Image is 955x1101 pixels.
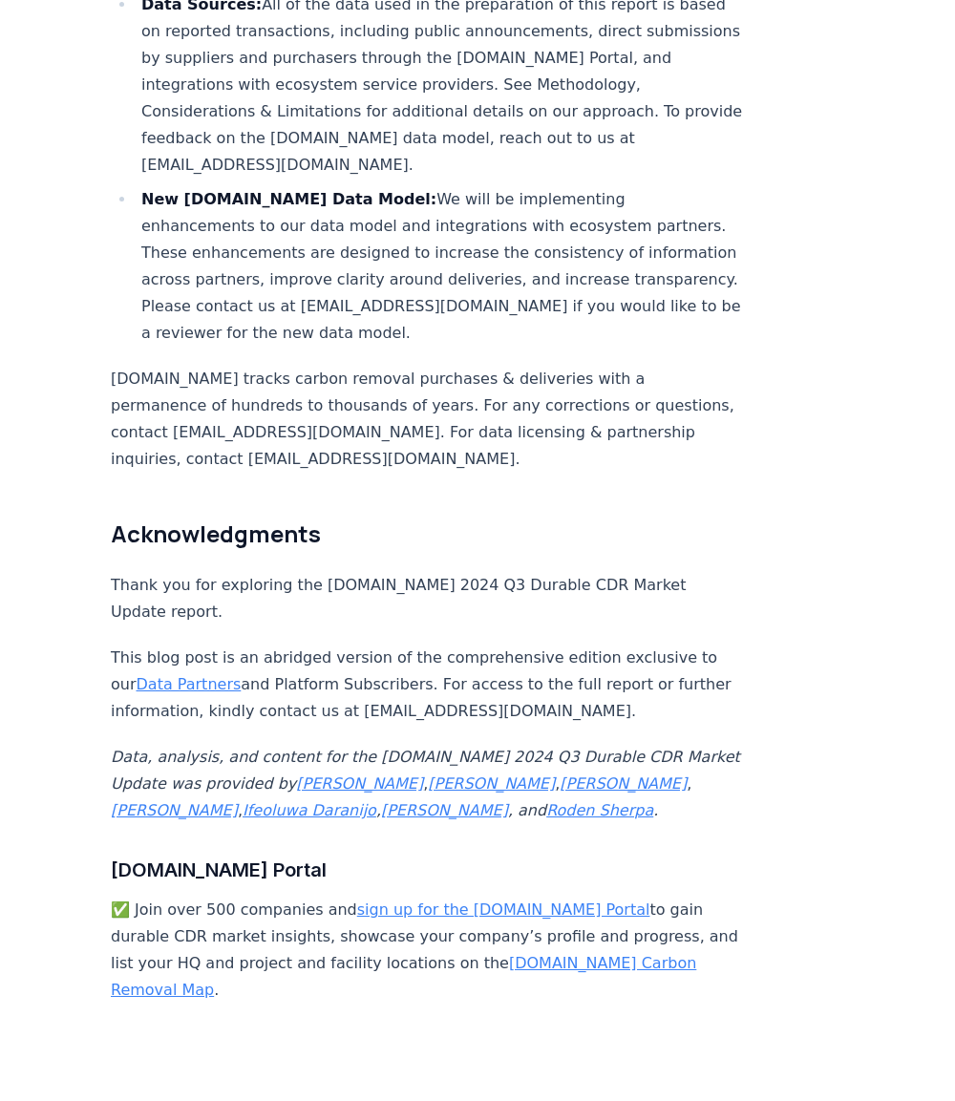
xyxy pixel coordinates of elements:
[137,675,242,693] a: Data Partners
[111,645,743,725] p: This blog post is an abridged version of the comprehensive edition exclusive to our and Platform ...
[243,801,376,819] a: Ifeoluwa Daranijo
[560,774,687,793] a: [PERSON_NAME]
[111,744,743,824] p: , , , ,
[111,801,238,819] a: [PERSON_NAME]
[111,748,740,793] em: Data, analysis, and content for the [DOMAIN_NAME] 2024 Q3 Durable CDR Market Update was provided by
[357,900,650,919] a: sign up for the [DOMAIN_NAME] Portal
[243,801,658,819] em: , , and .
[141,190,436,208] strong: New [DOMAIN_NAME] Data Model:
[381,801,508,819] a: [PERSON_NAME]
[111,897,743,1004] p: ✅ Join over 500 companies and to gain durable CDR market insights, showcase your company’s profil...
[296,774,423,793] a: [PERSON_NAME]
[136,186,743,347] li: We will be implementing enhancements to our data model and integrations with ecosystem partners. ...
[111,366,743,473] p: [DOMAIN_NAME] tracks carbon removal purchases & deliveries with a permanence of hundreds to thous...
[111,572,743,625] p: Thank you for exploring the [DOMAIN_NAME] 2024 Q3 Durable CDR Market Update report.
[111,855,743,885] h3: [DOMAIN_NAME] Portal
[546,801,653,819] a: Roden Sherpa
[428,774,555,793] a: [PERSON_NAME]
[111,519,743,549] h2: Acknowledgments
